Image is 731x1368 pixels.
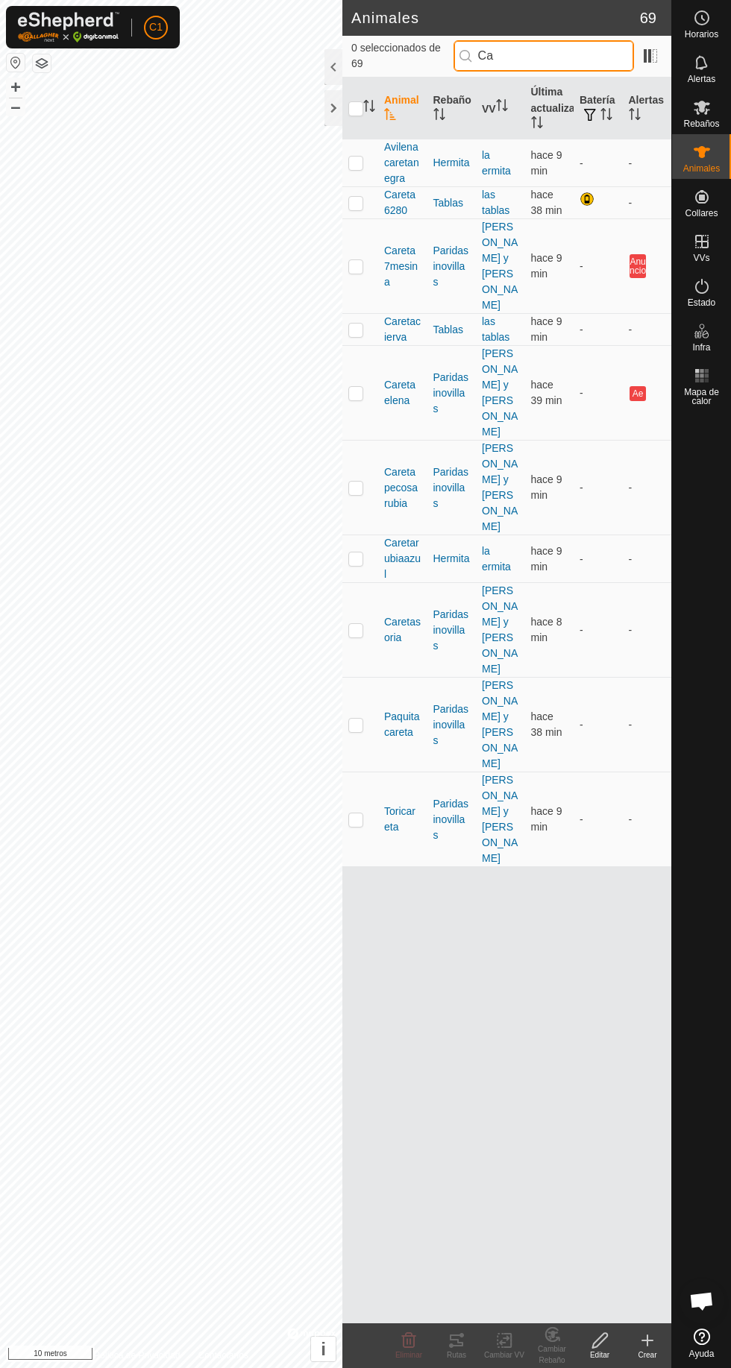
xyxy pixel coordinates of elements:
p-sorticon: Activar para ordenar [531,119,543,130]
font: - [629,324,633,335]
font: las tablas [482,315,509,343]
font: Paridasinovillas [433,703,468,746]
span: 6 de septiembre de 2025, 7:05 [531,473,562,501]
font: Alertas [688,74,715,84]
font: Hermita [433,157,470,168]
span: 6 de septiembre de 2025, 7:05 [531,616,562,643]
p-sorticon: Activar para ordenar [629,110,641,122]
font: hace 9 min [531,315,562,343]
button: Ae [630,386,646,401]
button: Anuncio [630,254,646,278]
span: 6 de septiembre de 2025, 7:05 [531,252,562,280]
a: Política de Privacidad [94,1349,180,1362]
font: - [580,387,583,399]
font: [PERSON_NAME] y [PERSON_NAME] [482,221,518,311]
a: [PERSON_NAME] y [PERSON_NAME] [482,774,518,864]
font: Tablas [433,324,463,335]
font: - [629,719,633,731]
font: VV [482,103,496,115]
font: Animales [683,163,720,174]
font: Caretaelena [384,379,415,406]
font: hace 8 min [531,616,562,643]
font: - [580,157,583,169]
font: Animal [384,94,419,106]
font: - [580,813,583,825]
a: las tablas [482,189,509,216]
p-sorticon: Activar para ordenar [600,110,612,122]
font: C1 [149,21,163,33]
font: 69 [640,10,656,26]
a: Ayuda [672,1323,731,1364]
font: - [629,813,633,825]
font: Toricareta [384,805,415,833]
a: la ermita [482,149,511,177]
font: Caretapecosarubia [384,466,418,509]
font: Avilenacaretanegra [384,141,419,184]
a: Chat abierto [680,1279,724,1323]
font: VVs [693,253,709,263]
font: Paquitacareta [384,710,419,738]
font: Cambiar Rebaño [538,1345,566,1364]
span: 6 de septiembre de 2025, 7:05 [531,545,562,573]
a: Contáctanos [198,1349,248,1362]
p-sorticon: Activar para ordenar [363,102,375,114]
font: Paridasinovillas [433,245,468,288]
font: - [580,260,583,272]
font: - [580,553,583,565]
font: 0 seleccionados de 69 [351,42,441,69]
font: Paridasinovillas [433,798,468,841]
span: 6 de septiembre de 2025, 6:35 [531,710,562,738]
font: - [629,624,633,636]
font: + [10,77,21,97]
font: Collares [685,208,718,218]
font: Ayuda [689,1349,715,1359]
font: Anuncio [630,256,646,276]
font: hace 9 min [531,149,562,177]
span: 6 de septiembre de 2025, 7:05 [531,805,562,833]
font: Rebaños [683,119,719,129]
font: - [629,197,633,209]
font: Infra [692,342,710,353]
button: + [7,78,25,96]
font: Política de Privacidad [94,1350,180,1361]
font: hace 38 min [531,710,562,738]
input: Buscar (S) [454,40,634,72]
font: [PERSON_NAME] y [PERSON_NAME] [482,679,518,769]
font: Cambiar VV [484,1351,524,1359]
a: [PERSON_NAME] y [PERSON_NAME] [482,442,518,532]
font: - [629,482,633,494]
font: hace 39 min [531,379,562,406]
font: Animales [351,10,419,26]
button: Restablecer mapa [7,54,25,72]
font: Editar [590,1351,609,1359]
font: Última actualización [531,86,597,114]
font: hace 9 min [531,473,562,501]
font: Caretarubiaazul [384,537,421,580]
button: – [7,98,25,116]
a: [PERSON_NAME] y [PERSON_NAME] [482,584,518,675]
font: Caretacierva [384,315,421,343]
font: Crear [638,1351,656,1359]
font: Paridasinovillas [433,466,468,509]
font: Paridasinovillas [433,608,468,652]
span: 6 de septiembre de 2025, 7:05 [531,149,562,177]
font: Eliminar [395,1351,422,1359]
p-sorticon: Activar para ordenar [433,110,445,122]
span: 6 de septiembre de 2025, 7:05 [531,315,562,343]
button: Capas del Mapa [33,54,51,72]
font: Estado [688,297,715,308]
font: Paridasinovillas [433,371,468,415]
font: Alertas [629,94,664,106]
font: Horarios [685,29,718,40]
font: – [10,96,20,116]
a: la ermita [482,545,511,573]
font: - [580,624,583,636]
span: 6 de septiembre de 2025, 6:35 [531,379,562,406]
font: hace 9 min [531,545,562,573]
font: i [321,1339,326,1359]
font: Ae [633,388,644,399]
font: hace 9 min [531,252,562,280]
